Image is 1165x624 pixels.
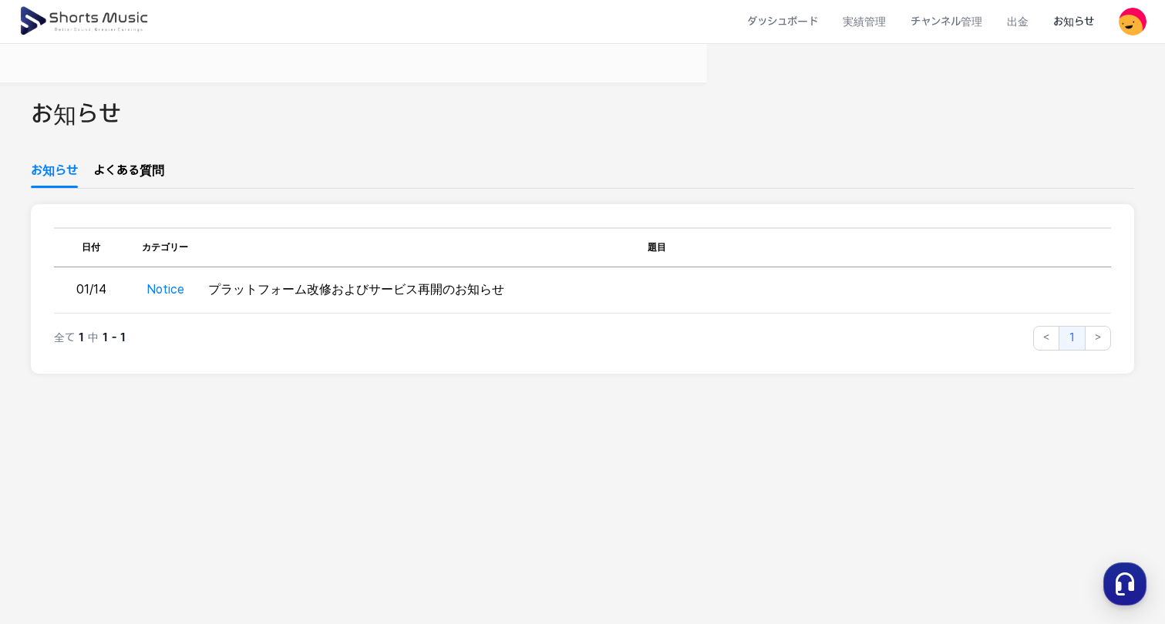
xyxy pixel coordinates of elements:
[202,228,1111,267] th: 題目
[128,267,202,314] td: Notice
[31,98,121,133] h2: お知らせ
[93,162,164,188] a: よくある質問
[1033,326,1059,351] button: <
[54,314,1111,351] nav: Table navigation
[1041,2,1106,42] a: お知らせ
[995,2,1041,42] a: 出金
[54,330,126,346] p: 全て 中
[735,2,830,42] a: ダッシュボード
[56,53,389,74] a: プラットフォーム改修およびサービス再開のお知らせ
[898,2,995,42] a: チャンネル管理
[128,228,202,267] th: カテゴリー
[31,162,78,188] a: お知らせ
[1085,326,1111,351] button: >
[202,267,1111,314] td: プラットフォーム改修およびサービス再開のお知らせ
[102,330,126,346] span: 1 - 1
[1059,326,1086,351] button: 1
[54,267,128,314] td: 01/14
[1119,8,1146,35] img: 사용자 이미지
[78,330,85,346] span: 1
[830,2,898,42] a: 実績管理
[31,54,49,72] img: 알림 아이콘
[54,228,128,267] th: 日付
